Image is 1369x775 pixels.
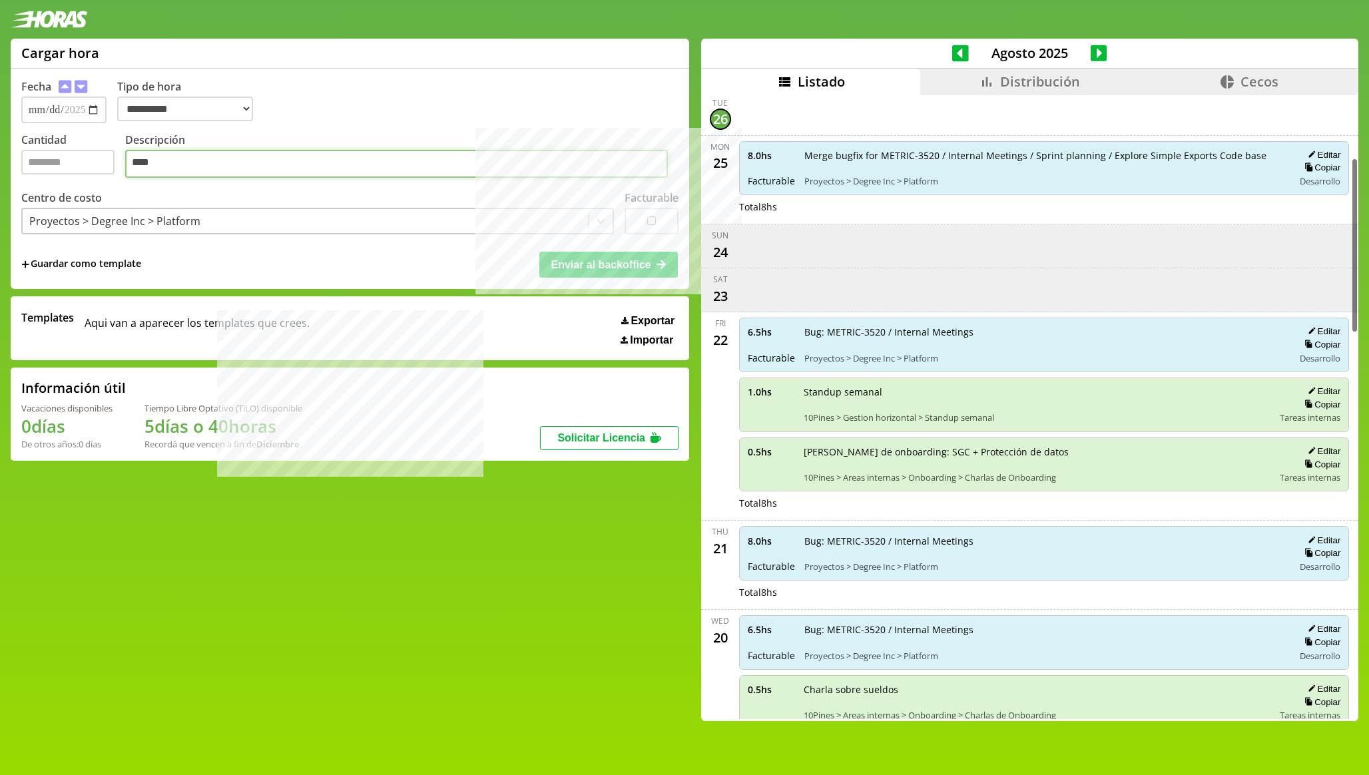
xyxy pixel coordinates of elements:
div: Vacaciones disponibles [21,402,113,414]
button: Copiar [1300,696,1340,708]
label: Facturable [625,190,679,205]
span: Desarrollo [1300,175,1340,187]
button: Editar [1304,623,1340,635]
span: Exportar [631,315,675,327]
label: Tipo de hora [117,79,264,123]
span: Proyectos > Degree Inc > Platform [804,175,1285,187]
span: Distribución [1000,73,1080,91]
button: Editar [1304,386,1340,397]
div: 21 [710,537,731,559]
b: Diciembre [256,438,299,450]
span: Templates [21,310,74,325]
span: Tareas internas [1280,411,1340,423]
span: Desarrollo [1300,352,1340,364]
textarea: Descripción [125,150,668,178]
span: Tareas internas [1280,471,1340,483]
span: 0.5 hs [748,445,794,458]
button: Editar [1304,326,1340,337]
div: De otros años: 0 días [21,438,113,450]
button: Copiar [1300,459,1340,470]
span: Proyectos > Degree Inc > Platform [804,650,1285,662]
div: scrollable content [701,95,1358,720]
button: Editar [1304,149,1340,160]
img: logotipo [11,11,88,28]
span: Desarrollo [1300,561,1340,573]
button: Enviar al backoffice [539,252,678,277]
div: Total 8 hs [739,586,1350,599]
h1: 5 días o 40 horas [144,414,302,438]
input: Cantidad [21,150,115,174]
div: Total 8 hs [739,200,1350,213]
span: Aqui van a aparecer los templates que crees. [85,310,310,346]
span: Agosto 2025 [969,44,1091,62]
button: Editar [1304,445,1340,457]
span: 6.5 hs [748,623,795,636]
span: Proyectos > Degree Inc > Platform [804,352,1285,364]
button: Editar [1304,683,1340,694]
div: Tue [712,97,728,109]
span: [PERSON_NAME] de onboarding: SGC + Protección de datos [804,445,1271,458]
label: Fecha [21,79,51,94]
select: Tipo de hora [117,97,253,121]
div: Total 8 hs [739,497,1350,509]
span: Facturable [748,174,795,187]
span: Importar [630,334,673,346]
div: 20 [710,627,731,648]
span: 10Pines > Areas internas > Onboarding > Charlas de Onboarding [804,709,1271,721]
span: Facturable [748,560,795,573]
div: 25 [710,152,731,174]
div: 24 [710,241,731,262]
span: Solicitar Licencia [557,432,645,443]
label: Descripción [125,132,679,181]
span: Merge bugfix for METRIC-3520 / Internal Meetings / Sprint planning / Explore Simple Exports Code ... [804,149,1285,162]
h2: Información útil [21,379,126,397]
span: +Guardar como template [21,257,141,272]
span: Tareas internas [1280,709,1340,721]
span: Bug: METRIC-3520 / Internal Meetings [804,535,1285,547]
div: 23 [710,285,731,306]
button: Copiar [1300,399,1340,410]
h1: 0 días [21,414,113,438]
span: Bug: METRIC-3520 / Internal Meetings [804,326,1285,338]
button: Copiar [1300,162,1340,173]
h1: Cargar hora [21,44,99,62]
button: Editar [1304,535,1340,546]
button: Copiar [1300,637,1340,648]
span: Desarrollo [1300,650,1340,662]
span: Enviar al backoffice [551,259,651,270]
span: Facturable [748,649,795,662]
span: + [21,257,29,272]
span: 10Pines > Areas internas > Onboarding > Charlas de Onboarding [804,471,1271,483]
div: Thu [712,526,728,537]
span: 1.0 hs [748,386,794,398]
div: 26 [710,109,731,130]
span: 10Pines > Gestion horizontal > Standup semanal [804,411,1271,423]
label: Cantidad [21,132,125,181]
div: Proyectos > Degree Inc > Platform [29,214,200,228]
div: Tiempo Libre Optativo (TiLO) disponible [144,402,302,414]
span: Listado [798,73,845,91]
span: Facturable [748,352,795,364]
span: Charla sobre sueldos [804,683,1271,696]
div: Fri [715,318,726,329]
span: Standup semanal [804,386,1271,398]
div: Sun [712,230,728,241]
div: 22 [710,329,731,350]
span: Cecos [1240,73,1278,91]
div: Mon [710,141,730,152]
span: Bug: METRIC-3520 / Internal Meetings [804,623,1285,636]
div: Recordá que vencen a fin de [144,438,302,450]
button: Solicitar Licencia [540,426,679,450]
label: Centro de costo [21,190,102,205]
span: 8.0 hs [748,535,795,547]
span: 0.5 hs [748,683,794,696]
div: Wed [711,615,729,627]
button: Exportar [617,314,679,328]
span: Proyectos > Degree Inc > Platform [804,561,1285,573]
span: 6.5 hs [748,326,795,338]
span: 8.0 hs [748,149,795,162]
button: Copiar [1300,339,1340,350]
div: Sat [713,274,728,285]
button: Copiar [1300,547,1340,559]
